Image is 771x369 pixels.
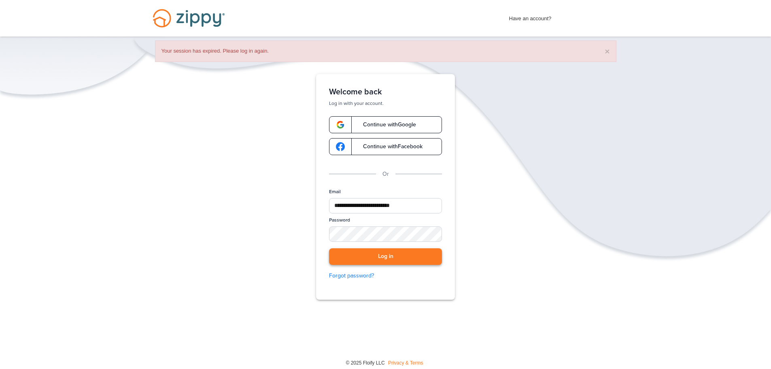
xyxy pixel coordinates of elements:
[355,122,416,128] span: Continue with Google
[329,198,442,213] input: Email
[336,142,345,151] img: google-logo
[329,188,341,195] label: Email
[509,10,552,23] span: Have an account?
[329,138,442,155] a: google-logoContinue withFacebook
[388,360,423,366] a: Privacy & Terms
[329,100,442,107] p: Log in with your account.
[355,144,423,149] span: Continue with Facebook
[329,87,442,97] h1: Welcome back
[329,226,442,242] input: Password
[329,116,442,133] a: google-logoContinue withGoogle
[329,248,442,265] button: Log in
[336,120,345,129] img: google-logo
[382,170,389,179] p: Or
[329,217,350,224] label: Password
[329,271,442,280] a: Forgot password?
[605,47,610,55] button: ×
[346,360,384,366] span: © 2025 Floify LLC
[155,41,616,62] div: Your session has expired. Please log in again.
